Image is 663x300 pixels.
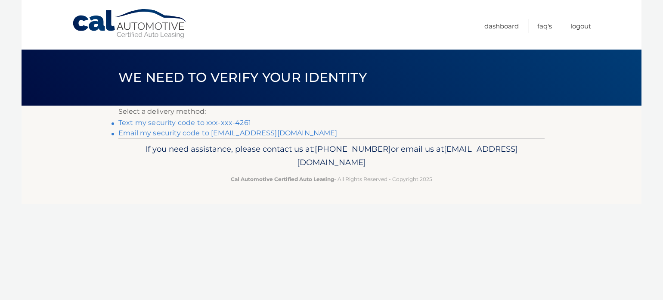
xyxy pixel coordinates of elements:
a: Dashboard [484,19,519,33]
p: If you need assistance, please contact us at: or email us at [124,142,539,170]
p: Select a delivery method: [118,106,545,118]
a: Text my security code to xxx-xxx-4261 [118,119,251,127]
strong: Cal Automotive Certified Auto Leasing [231,176,334,182]
p: - All Rights Reserved - Copyright 2025 [124,175,539,184]
span: We need to verify your identity [118,69,367,85]
a: Cal Automotive [72,9,188,39]
a: FAQ's [537,19,552,33]
a: Email my security code to [EMAIL_ADDRESS][DOMAIN_NAME] [118,129,338,137]
a: Logout [570,19,591,33]
span: [PHONE_NUMBER] [315,144,391,154]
